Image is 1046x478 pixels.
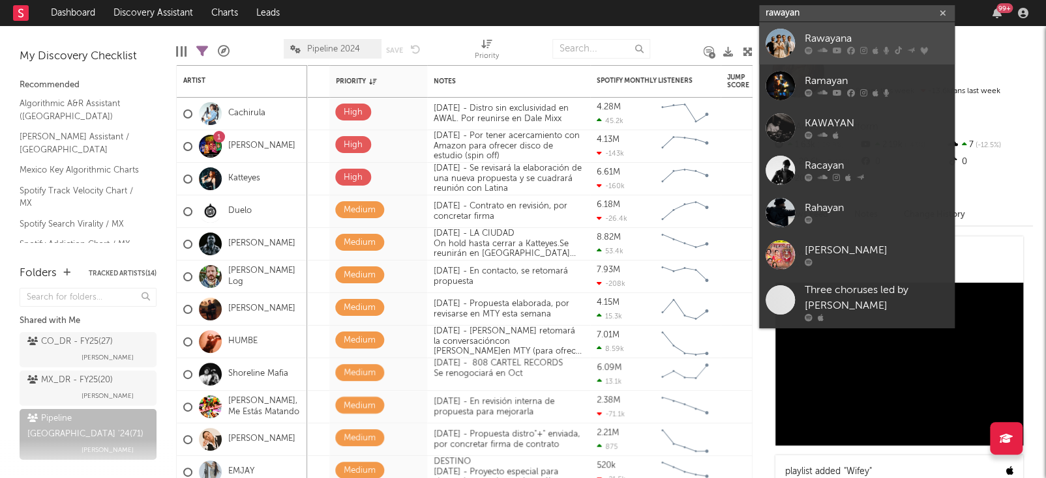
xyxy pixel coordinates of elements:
[27,411,145,442] div: Pipeline [GEOGRAPHIC_DATA] '24 ( 71 )
[597,182,625,190] div: -160k
[475,33,499,70] div: Priority
[20,332,157,367] a: CO_DR - FY25(27)[PERSON_NAME]
[993,8,1002,18] button: 99+
[597,247,623,255] div: 53.4k
[411,43,421,55] button: Undo the changes to the current view.
[427,104,590,124] div: [DATE] - Distro sin exclusividad en AWAL. Por reunirse en Dale Mixx
[727,74,760,89] div: Jump Score
[27,334,113,350] div: CO_DR - FY25 ( 27 )
[434,337,510,356] span: con [PERSON_NAME]
[20,313,157,329] div: Shared with Me
[89,270,157,277] button: Tracked Artists(14)
[336,77,388,85] div: Priority
[176,33,187,70] div: Edit Columns
[20,266,57,281] div: Folders
[427,163,590,194] div: [DATE] - Se revisará la elaboración de una nueva propuesta y se cuadrará reunión con Latina
[228,238,295,249] a: [PERSON_NAME]
[344,137,363,153] div: High
[20,96,143,123] a: Algorithmic A&R Assistant ([GEOGRAPHIC_DATA])
[228,303,295,315] a: [PERSON_NAME]
[344,235,376,251] div: Medium
[597,103,621,111] div: 4.28M
[759,149,955,191] a: Racayan
[805,283,948,314] div: Three choruses led by [PERSON_NAME]
[20,288,157,307] input: Search for folders...
[727,367,779,382] div: 45.3
[597,331,620,339] div: 7.01M
[727,139,779,154] div: 93.3
[427,229,590,259] div: [DATE] - LA CIUDAD
[655,260,714,293] svg: Chart title
[597,461,616,470] div: 520k
[228,206,252,217] a: Duelo
[727,204,779,219] div: 44.8
[427,429,590,449] div: [DATE] - Propuesta distro"+" enviada, por concretar firma de contrato
[597,233,621,242] div: 8.82M
[597,214,627,223] div: -26.4k
[552,39,650,59] input: Search...
[655,423,714,456] svg: Chart title
[228,266,301,288] a: [PERSON_NAME] Log
[727,334,779,350] div: 56.0
[759,191,955,234] a: Rahayan
[427,299,590,319] div: [DATE] - Propuesta elaborada, por revisarse en MTY esta semana
[805,116,948,132] div: KAWAYAN
[597,312,622,320] div: 15.3k
[759,5,955,21] input: Search for artists
[82,388,134,404] span: [PERSON_NAME]
[228,336,258,347] a: HUMBE
[727,236,779,252] div: 61.7
[228,173,260,184] a: Katteyes
[655,293,714,326] svg: Chart title
[805,243,948,259] div: [PERSON_NAME]
[20,371,157,406] a: MX_DR - FY25(20)[PERSON_NAME]
[427,266,590,287] div: [DATE] - En contacto, se retomará propuesta
[344,333,376,348] div: Medium
[20,184,143,210] a: Spotify Track Velocity Chart / MX
[597,168,620,176] div: 6.61M
[597,279,625,288] div: -208k
[597,429,619,437] div: 2.21M
[805,31,948,47] div: Rawayana
[228,396,301,418] a: [PERSON_NAME], Me Estás Matando
[805,74,948,89] div: Ramayan
[844,467,872,476] a: "Wifey"
[655,228,714,260] svg: Chart title
[228,369,288,380] a: Shoreline Mafia
[20,77,157,93] div: Recommended
[344,398,376,414] div: Medium
[427,131,590,162] div: [DATE] - Por tener acercamiento con Amazon para ofrecer disco de estudio (spin off)
[655,391,714,423] svg: Chart title
[344,268,376,283] div: Medium
[655,326,714,358] svg: Chart title
[759,234,955,276] a: [PERSON_NAME]
[655,98,714,130] svg: Chart title
[597,117,623,125] div: 45.2k
[727,302,779,317] div: 44.3
[20,237,143,251] a: Spotify Addiction Chart / MX
[344,300,376,316] div: Medium
[307,45,360,53] span: Pipeline 2024
[946,137,1033,154] div: 7
[427,358,569,378] div: [DATE] - 808 CARTEL RECORDS Se renogociará en Oct
[344,170,363,186] div: High
[597,377,621,386] div: 13.1k
[597,298,620,307] div: 4.15M
[597,344,624,353] div: 8.59k
[655,130,714,163] svg: Chart title
[597,410,625,418] div: -71.1k
[805,158,948,174] div: Racayan
[344,365,376,381] div: Medium
[597,442,618,451] div: 875
[996,3,1013,13] div: 99 +
[196,33,208,70] div: Filters(24 of 71)
[946,154,1033,171] div: 0
[727,171,779,187] div: 77.1
[386,47,403,54] button: Save
[597,149,624,158] div: -143k
[597,135,620,144] div: 4.13M
[228,141,295,152] a: [PERSON_NAME]
[82,442,134,458] span: [PERSON_NAME]
[655,163,714,195] svg: Chart title
[183,77,281,85] div: Artist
